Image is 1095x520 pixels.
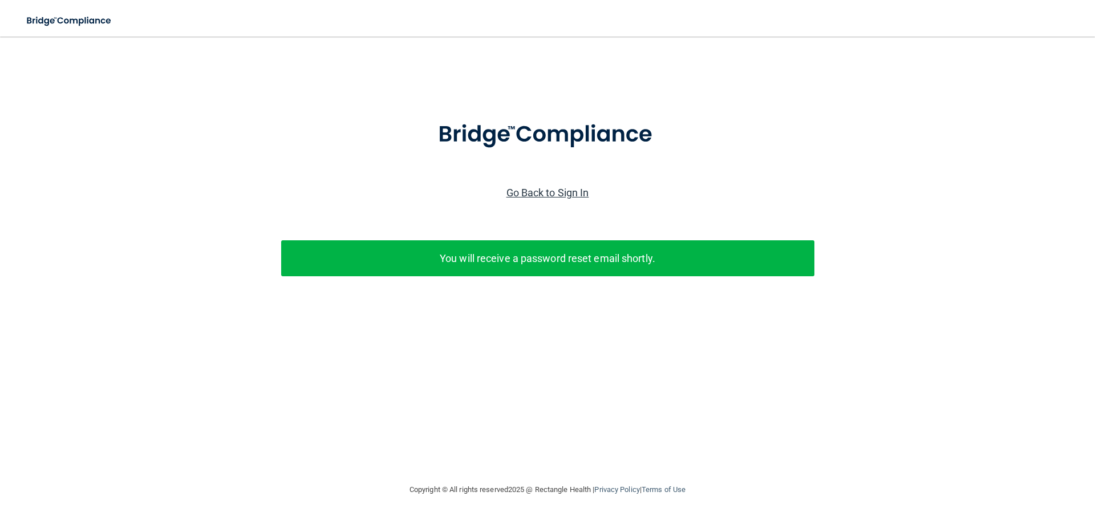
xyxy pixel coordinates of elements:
[415,105,680,164] img: bridge_compliance_login_screen.278c3ca4.svg
[17,9,122,33] img: bridge_compliance_login_screen.278c3ca4.svg
[642,485,686,494] a: Terms of Use
[594,485,639,494] a: Privacy Policy
[290,249,806,268] p: You will receive a password reset email shortly.
[506,187,589,199] a: Go Back to Sign In
[339,471,756,508] div: Copyright © All rights reserved 2025 @ Rectangle Health | |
